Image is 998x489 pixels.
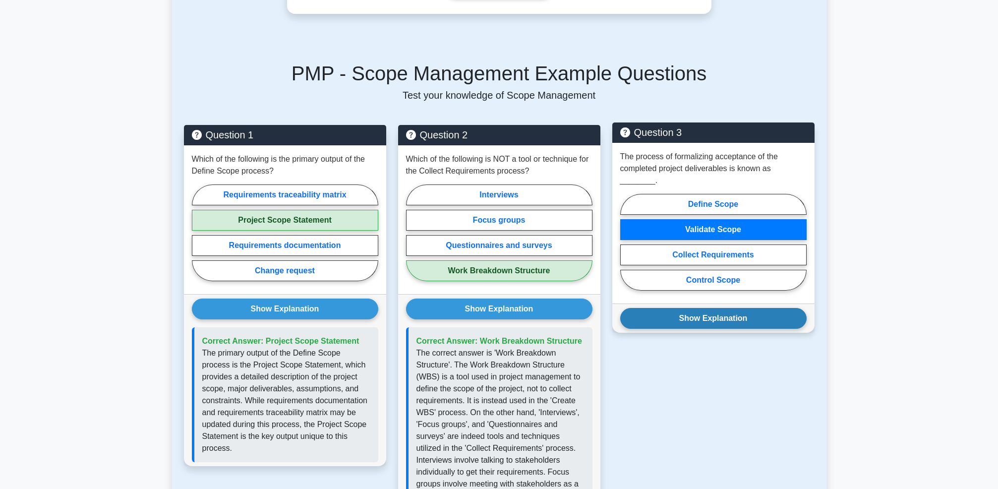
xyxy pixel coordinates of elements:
[620,244,807,265] label: Collect Requirements
[192,299,378,319] button: Show Explanation
[184,89,815,101] p: Test your knowledge of Scope Management
[202,337,359,345] span: Correct Answer: Project Scope Statement
[620,308,807,329] button: Show Explanation
[620,219,807,240] label: Validate Scope
[406,184,592,205] label: Interviews
[406,129,592,141] h5: Question 2
[406,260,592,281] label: Work Breakdown Structure
[192,129,378,141] h5: Question 1
[192,260,378,281] label: Change request
[620,126,807,138] h5: Question 3
[184,61,815,85] h5: PMP - Scope Management Example Questions
[202,347,370,454] p: The primary output of the Define Scope process is the Project Scope Statement, which provides a d...
[192,235,378,256] label: Requirements documentation
[192,153,378,177] p: Which of the following is the primary output of the Define Scope process?
[620,194,807,215] label: Define Scope
[620,151,807,186] p: The process of formalizing acceptance of the completed project deliverables is known as ________.
[192,210,378,231] label: Project Scope Statement
[192,184,378,205] label: Requirements traceability matrix
[620,270,807,291] label: Control Scope
[416,337,582,345] span: Correct Answer: Work Breakdown Structure
[406,153,592,177] p: Which of the following is NOT a tool or technique for the Collect Requirements process?
[406,235,592,256] label: Questionnaires and surveys
[406,299,592,319] button: Show Explanation
[406,210,592,231] label: Focus groups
